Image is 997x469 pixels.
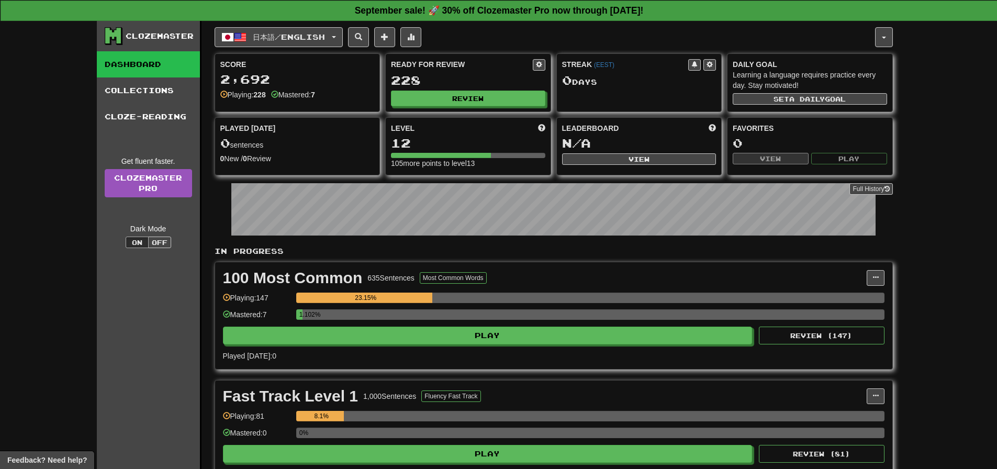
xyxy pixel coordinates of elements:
button: Add sentence to collection [374,27,395,47]
span: N/A [562,136,591,150]
button: View [562,153,716,165]
button: Review [391,91,545,106]
div: Playing: 147 [223,293,291,310]
div: 228 [391,74,545,87]
button: Play [223,327,753,344]
div: Mastered: 7 [223,309,291,327]
div: Mastered: [271,90,315,100]
div: Learning a language requires practice every day. Stay motivated! [733,70,887,91]
div: 635 Sentences [367,273,415,283]
div: 0 [733,137,887,150]
div: Get fluent faster. [105,156,192,166]
p: In Progress [215,246,893,256]
div: 2,692 [220,73,375,86]
span: Leaderboard [562,123,619,133]
div: Day s [562,74,716,87]
span: Score more points to level up [538,123,545,133]
button: Seta dailygoal [733,93,887,105]
div: Clozemaster [126,31,194,41]
button: Fluency Fast Track [421,390,480,402]
button: Off [148,237,171,248]
div: Ready for Review [391,59,533,70]
button: 日本語/English [215,27,343,47]
button: Play [811,153,887,164]
span: 日本語 / English [253,32,325,41]
strong: 0 [220,154,225,163]
button: Full History [849,183,892,195]
div: Streak [562,59,689,70]
div: New / Review [220,153,375,164]
button: Review (81) [759,445,884,463]
div: Daily Goal [733,59,887,70]
a: Collections [97,77,200,104]
span: This week in points, UTC [709,123,716,133]
div: 100 Most Common [223,270,363,286]
strong: 228 [253,91,265,99]
button: More stats [400,27,421,47]
div: 105 more points to level 13 [391,158,545,169]
button: Review (147) [759,327,884,344]
div: 12 [391,137,545,150]
a: (EEST) [594,61,614,69]
div: Playing: [220,90,266,100]
strong: 0 [243,154,247,163]
a: Dashboard [97,51,200,77]
div: Playing: 81 [223,411,291,428]
div: 8.1% [299,411,344,421]
div: Dark Mode [105,224,192,234]
div: Favorites [733,123,887,133]
button: Play [223,445,753,463]
span: Level [391,123,415,133]
div: 23.15% [299,293,432,303]
strong: September sale! 🚀 30% off Clozemaster Pro now through [DATE]! [355,5,644,16]
div: Mastered: 0 [223,428,291,445]
div: Fast Track Level 1 [223,388,359,404]
a: ClozemasterPro [105,169,192,197]
a: Cloze-Reading [97,104,200,130]
span: Played [DATE] [220,123,276,133]
button: Most Common Words [420,272,487,284]
button: View [733,153,809,164]
div: 1,000 Sentences [363,391,416,401]
button: Search sentences [348,27,369,47]
button: On [126,237,149,248]
div: sentences [220,137,375,150]
div: 1.102% [299,309,303,320]
span: Open feedback widget [7,455,87,465]
span: a daily [789,95,825,103]
span: 0 [220,136,230,150]
span: 0 [562,73,572,87]
div: Score [220,59,375,70]
strong: 7 [311,91,315,99]
span: Played [DATE]: 0 [223,352,276,360]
